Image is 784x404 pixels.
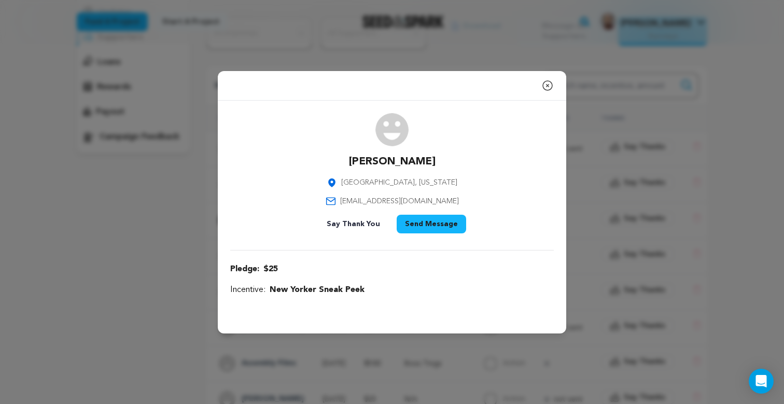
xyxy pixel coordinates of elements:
[349,155,436,169] p: [PERSON_NAME]
[270,284,365,296] span: New Yorker Sneak Peek
[749,369,774,394] div: Open Intercom Messenger
[397,215,466,233] button: Send Message
[230,263,259,275] span: Pledge:
[375,113,409,146] img: user.png
[341,177,457,188] span: [GEOGRAPHIC_DATA], [US_STATE]
[318,215,388,233] button: Say Thank You
[263,263,278,275] span: $25
[340,196,459,206] span: [EMAIL_ADDRESS][DOMAIN_NAME]
[230,284,265,296] span: Incentive:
